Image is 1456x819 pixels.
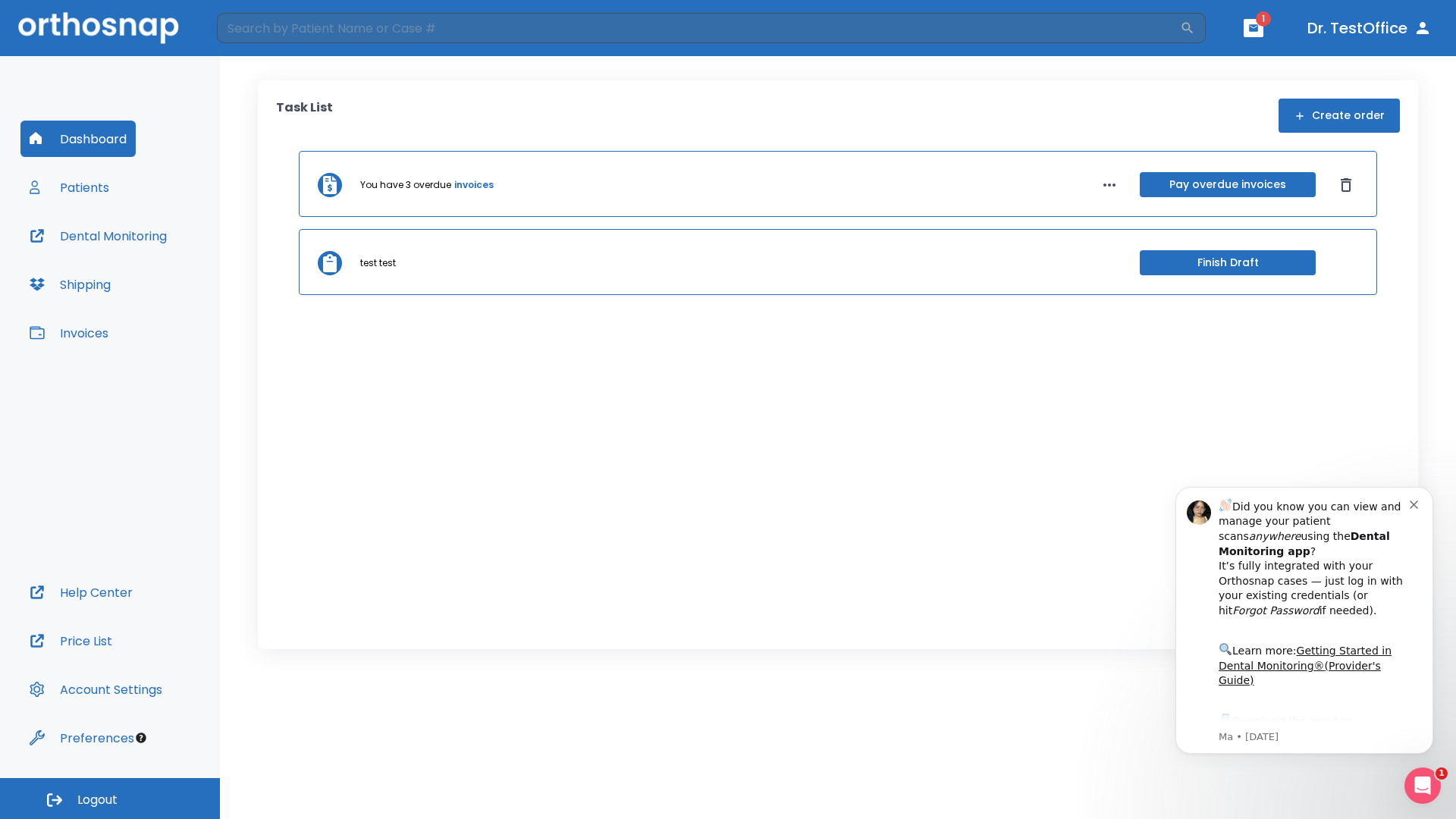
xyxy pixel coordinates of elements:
[360,256,396,270] p: test test
[454,178,494,192] a: invoices
[1404,767,1441,804] iframe: Intercom live chat
[134,731,148,745] div: Tooltip anchor
[66,251,201,278] a: App Store
[1279,99,1400,133] button: Create order
[66,266,257,280] p: Message from Ma, sent 2w ago
[18,12,179,43] img: Orthosnap
[257,33,269,45] button: Dismiss notification
[20,121,136,157] button: Dashboard
[20,266,120,303] button: Shipping
[1256,11,1271,27] span: 1
[1140,172,1316,197] button: Pay overdue invoices
[1153,464,1456,778] iframe: Intercom notifications message
[276,99,333,133] p: Task List
[1436,767,1448,780] span: 1
[20,623,121,659] button: Price List
[217,13,1180,43] input: Search by Patient Name or Case #
[20,315,118,351] button: Invoices
[66,247,257,325] div: Download the app: | ​ Let us know if you need help getting started!
[20,218,176,254] button: Dental Monitoring
[20,671,171,708] button: Account Settings
[20,574,142,610] button: Help Center
[20,720,143,756] button: Preferences
[360,178,451,192] p: You have 3 overdue
[20,169,118,206] button: Patients
[1140,250,1316,275] button: Finish Draft
[77,792,118,808] span: Logout
[1334,173,1358,197] button: Dismiss
[1301,14,1438,42] button: Dr. TestOffice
